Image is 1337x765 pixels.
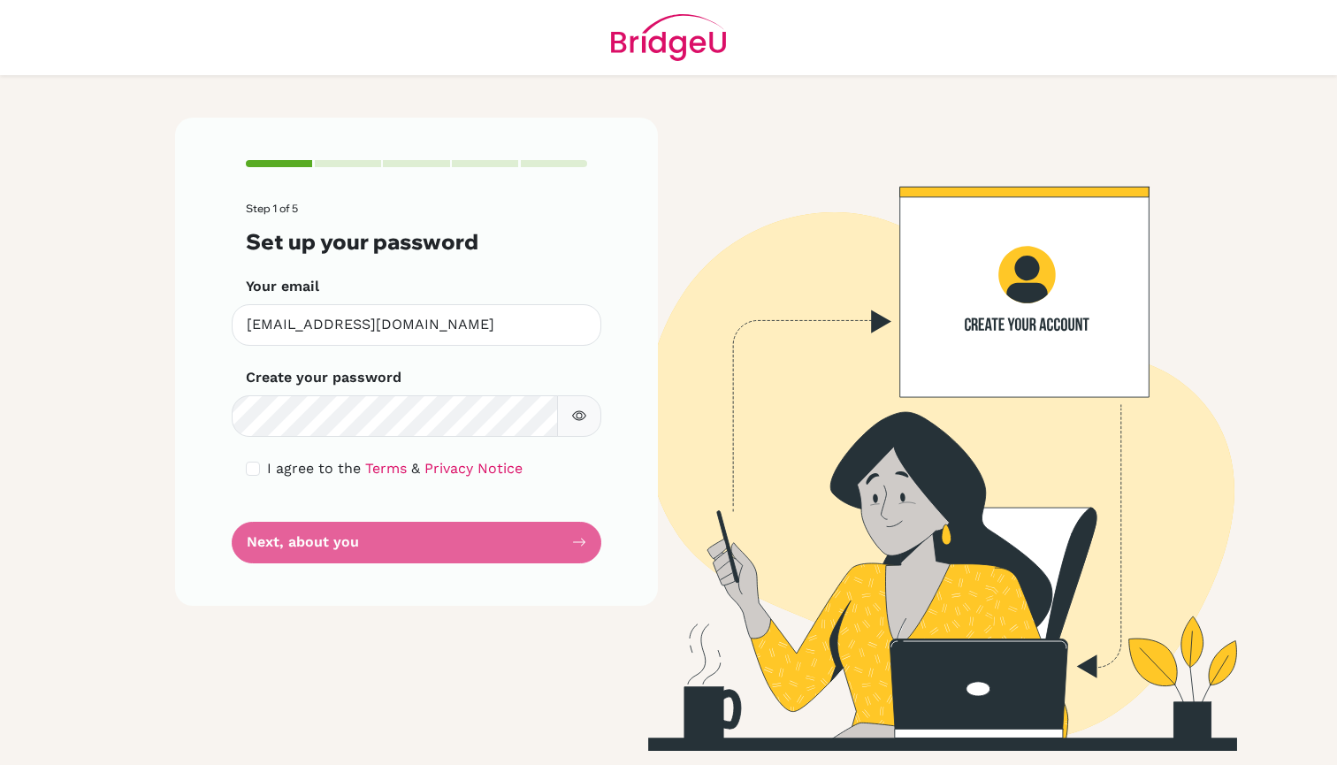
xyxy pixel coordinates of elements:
[246,276,319,297] label: Your email
[267,460,361,477] span: I agree to the
[246,229,587,255] h3: Set up your password
[411,460,420,477] span: &
[232,304,601,346] input: Insert your email*
[424,460,523,477] a: Privacy Notice
[365,460,407,477] a: Terms
[246,367,401,388] label: Create your password
[246,202,298,215] span: Step 1 of 5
